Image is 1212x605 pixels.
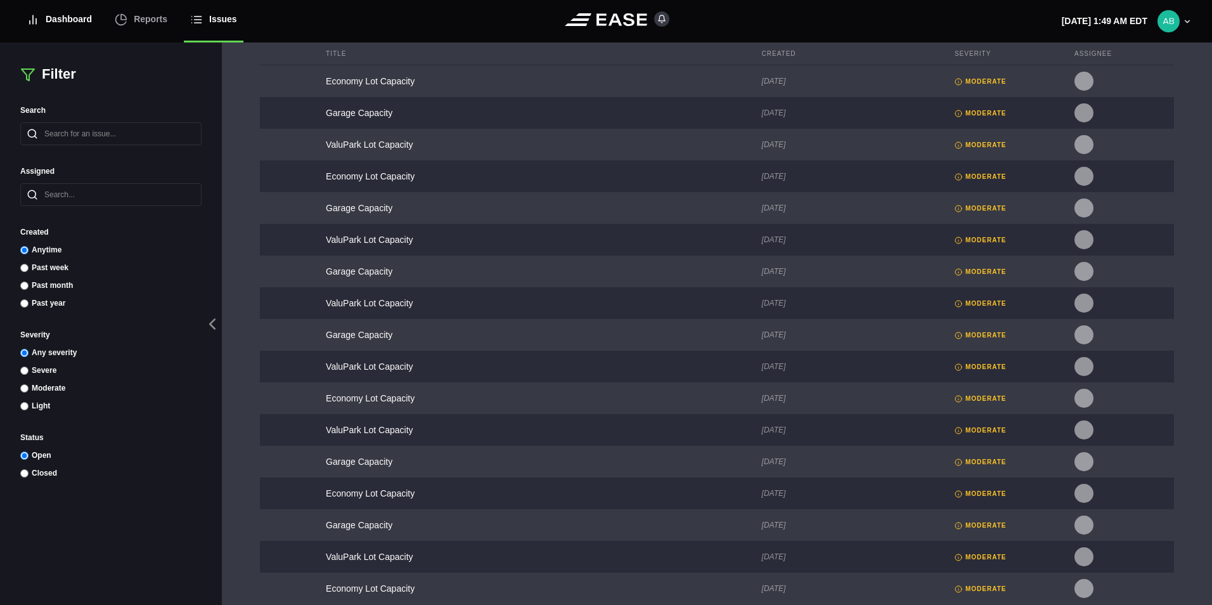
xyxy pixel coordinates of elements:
button: Garage Capacity [326,202,392,215]
button: Economy Lot Capacity [326,582,415,595]
button: ValuPark Lot Capacity [326,233,413,247]
div: [DATE] [762,171,924,182]
div: [DATE] [762,456,924,467]
label: Search [20,105,202,116]
label: Open [32,450,51,461]
b: moderate [955,235,1044,245]
button: Garage Capacity [326,519,392,532]
b: moderate [955,204,1044,213]
input: Search for an issue... [20,122,202,145]
button: ValuPark Lot Capacity [326,138,413,152]
button: Economy Lot Capacity [326,487,415,500]
label: Past year [32,297,65,309]
b: moderate [955,267,1044,276]
button: Economy Lot Capacity [326,170,415,183]
b: moderate [955,457,1044,467]
div: [DATE] [762,361,924,372]
div: [DATE] [762,329,924,341]
b: moderate [955,552,1044,562]
input: Search... [20,183,202,206]
label: Status [20,432,202,443]
label: Severity [20,329,202,341]
b: moderate [955,362,1044,372]
div: [DATE] [762,424,924,436]
div: [DATE] [762,297,924,309]
button: Garage Capacity [326,107,392,120]
div: Title [316,42,741,65]
div: [DATE] [762,75,924,87]
b: moderate [955,489,1044,498]
div: [DATE] [762,519,924,531]
div: Created [752,42,934,65]
button: Economy Lot Capacity [326,392,415,405]
div: [DATE] [762,202,924,214]
label: Past month [32,280,73,291]
div: Severity [944,42,1054,65]
button: Economy Lot Capacity [326,75,415,88]
div: [DATE] [762,551,924,563]
label: Light [32,400,50,412]
label: Past week [32,262,68,273]
button: ValuPark Lot Capacity [326,297,413,310]
b: moderate [955,299,1044,308]
button: ValuPark Lot Capacity [326,550,413,564]
label: Closed [32,467,57,479]
b: moderate [955,521,1044,530]
button: Garage Capacity [326,265,392,278]
label: Moderate [32,382,65,394]
p: [DATE] 1:49 AM EDT [1062,15,1147,28]
b: moderate [955,108,1044,118]
div: [DATE] [762,266,924,277]
b: moderate [955,330,1044,340]
button: Garage Capacity [326,455,392,469]
label: Created [20,226,202,238]
div: [DATE] [762,139,924,150]
b: moderate [955,584,1044,594]
div: [DATE] [762,107,924,119]
button: ValuPark Lot Capacity [326,360,413,374]
div: [DATE] [762,234,924,245]
b: moderate [955,77,1044,86]
label: Assigned [20,166,202,177]
label: Any severity [32,347,77,358]
b: moderate [955,394,1044,403]
h2: Filter [20,63,76,84]
label: Anytime [32,244,61,256]
label: Severe [32,365,56,376]
b: moderate [955,172,1044,181]
div: [DATE] [762,583,924,594]
img: 2164a50b0d63f93118fcf76553710fa2 [1157,10,1180,32]
div: Assignee [1064,42,1174,65]
button: ValuPark Lot Capacity [326,424,413,437]
button: Garage Capacity [326,329,392,342]
div: [DATE] [762,393,924,404]
b: moderate [955,140,1044,150]
div: [DATE] [762,488,924,499]
b: moderate [955,426,1044,435]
